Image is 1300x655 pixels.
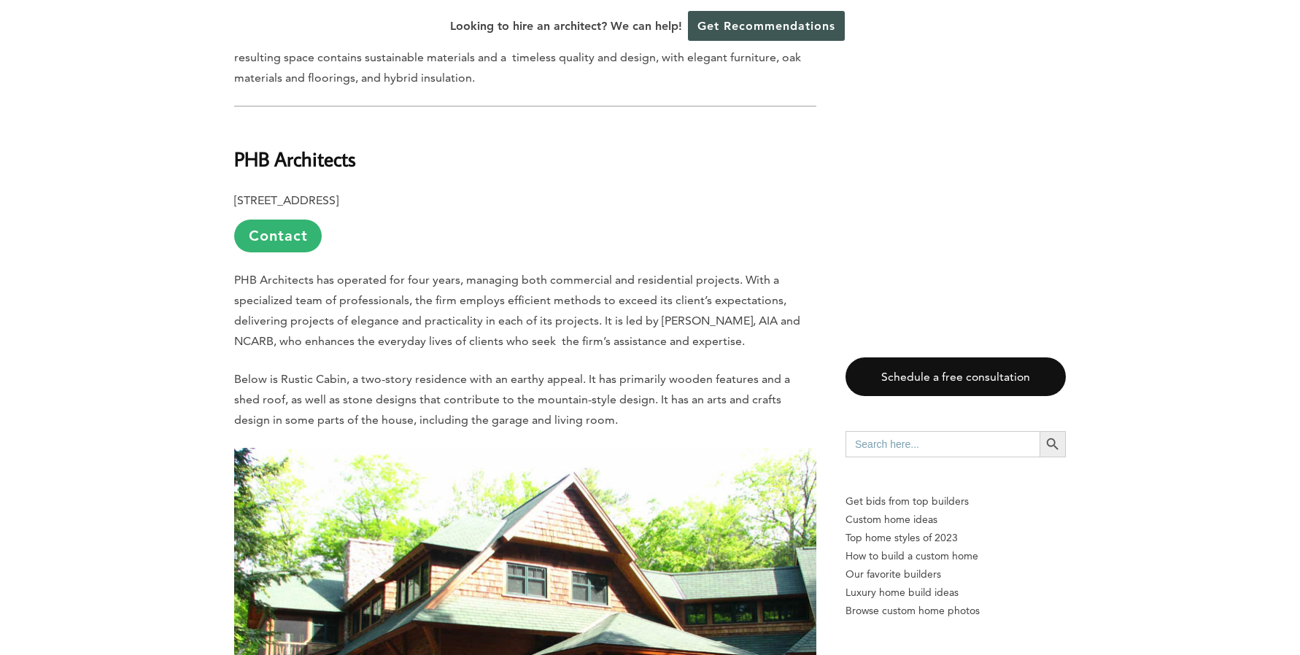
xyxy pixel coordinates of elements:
[1045,436,1061,452] svg: Search
[234,146,356,171] b: PHB Architects
[234,372,790,427] span: Below is Rustic Cabin, a two-story residence with an earthy appeal. It has primarily wooden featu...
[846,492,1066,511] p: Get bids from top builders
[234,273,800,348] span: PHB Architects has operated for four years, managing both commercial and residential projects. Wi...
[846,529,1066,547] a: Top home styles of 2023
[234,9,816,85] span: Hillock House is a prime example of what the firm provides. The home is a result of a renovation ...
[846,511,1066,529] a: Custom home ideas
[846,547,1066,565] a: How to build a custom home
[234,220,322,252] a: Contact
[846,602,1066,620] a: Browse custom home photos
[234,193,338,207] b: [STREET_ADDRESS]
[846,357,1066,396] a: Schedule a free consultation
[846,431,1040,457] input: Search here...
[688,11,845,41] a: Get Recommendations
[846,584,1066,602] a: Luxury home build ideas
[846,565,1066,584] a: Our favorite builders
